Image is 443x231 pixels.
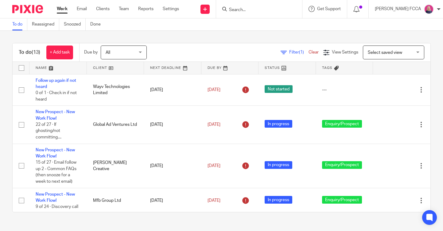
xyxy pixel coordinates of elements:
[106,50,110,55] span: All
[208,164,220,168] span: [DATE]
[208,198,220,203] span: [DATE]
[332,50,358,54] span: View Settings
[322,120,362,128] span: Enquiry/Prospect
[119,6,129,12] a: Team
[309,50,319,54] a: Clear
[90,18,105,30] a: Done
[144,74,201,106] td: [DATE]
[322,87,367,93] div: ---
[228,7,284,13] input: Search
[265,196,292,204] span: In progress
[265,161,292,169] span: In progress
[208,122,220,127] span: [DATE]
[87,74,144,106] td: Wayv Technologies Limited
[375,6,421,12] p: [PERSON_NAME] FCCA
[36,122,61,139] span: 22 of 27 · If ghosting/not committing....
[299,50,304,54] span: (1)
[144,106,201,144] td: [DATE]
[96,6,110,12] a: Clients
[19,49,40,56] h1: To do
[208,88,220,92] span: [DATE]
[265,120,292,128] span: In progress
[144,144,201,188] td: [DATE]
[36,91,77,102] span: 0 of 1 · Check in if not heard
[163,6,179,12] a: Settings
[36,205,78,209] span: 9 of 24 · Discovery call
[322,161,362,169] span: Enquiry/Prospect
[368,50,402,55] span: Select saved view
[138,6,153,12] a: Reports
[36,78,76,89] a: Follow up again if not heard
[322,66,332,70] span: Tags
[265,85,293,93] span: Not started
[12,18,27,30] a: To do
[289,50,309,54] span: Filter
[36,192,75,203] a: New Prospect - New Work Flow!
[36,148,75,158] a: New Prospect - New Work Flow!
[87,144,144,188] td: [PERSON_NAME] Creative
[36,161,76,184] span: 15 of 27 · Email follow up 2 - Common FAQs (then snooze for a week to next email)
[77,6,87,12] a: Email
[57,6,68,12] a: Work
[322,196,362,204] span: Enquiry/Prospect
[12,5,43,13] img: Pixie
[32,50,40,55] span: (13)
[84,49,98,55] p: Due by
[32,18,59,30] a: Reassigned
[424,4,434,14] img: Cheryl%20Sharp%20FCCA.png
[87,106,144,144] td: Global Ad Ventures Ltd
[144,188,201,213] td: [DATE]
[87,188,144,213] td: Mfb Group Ltd
[64,18,86,30] a: Snoozed
[317,7,341,11] span: Get Support
[46,46,73,59] a: + Add task
[36,110,75,120] a: New Prospect - New Work Flow!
